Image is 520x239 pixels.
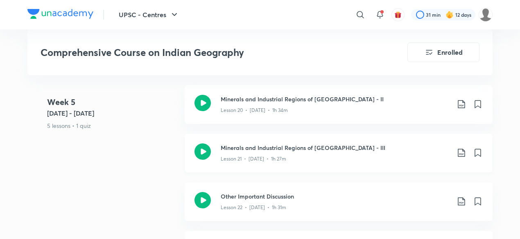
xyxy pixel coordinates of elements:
[221,107,288,114] p: Lesson 20 • [DATE] • 1h 34m
[41,47,361,58] h3: Comprehensive Course on Indian Geography
[221,155,286,163] p: Lesson 21 • [DATE] • 1h 27m
[221,204,286,211] p: Lesson 22 • [DATE] • 1h 31m
[47,96,178,108] h4: Week 5
[445,11,454,19] img: streak
[27,9,93,21] a: Company Logo
[221,95,450,103] h3: Minerals and Industrial Regions of [GEOGRAPHIC_DATA] - II
[479,8,493,22] img: SAKSHI AGRAWAL
[221,192,450,201] h3: Other Important Discussion
[221,143,450,152] h3: Minerals and Industrial Regions of [GEOGRAPHIC_DATA] - III
[185,182,493,231] a: Other Important DiscussionLesson 22 • [DATE] • 1h 31m
[391,8,405,21] button: avatar
[185,85,493,134] a: Minerals and Industrial Regions of [GEOGRAPHIC_DATA] - IILesson 20 • [DATE] • 1h 34m
[47,108,178,118] h5: [DATE] - [DATE]
[47,121,178,130] p: 5 lessons • 1 quiz
[185,134,493,182] a: Minerals and Industrial Regions of [GEOGRAPHIC_DATA] - IIILesson 21 • [DATE] • 1h 27m
[114,7,184,23] button: UPSC - Centres
[394,11,402,18] img: avatar
[27,9,93,19] img: Company Logo
[407,42,479,62] button: Enrolled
